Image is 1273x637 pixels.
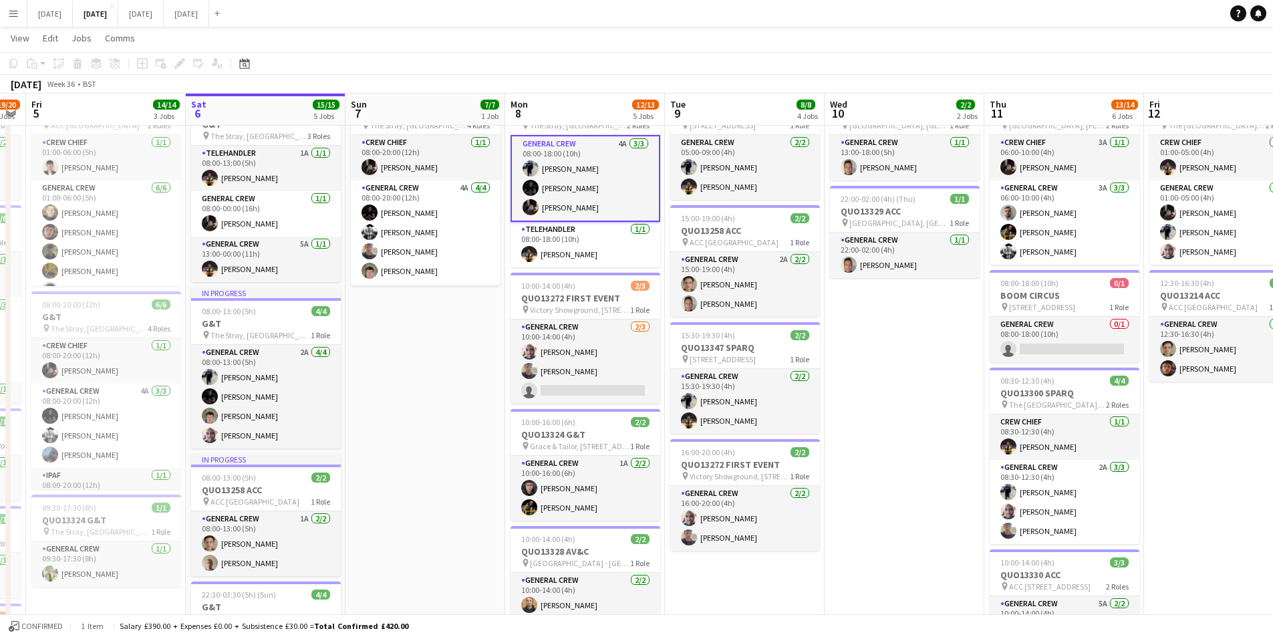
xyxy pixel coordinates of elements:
[73,1,118,27] button: [DATE]
[21,622,63,631] span: Confirmed
[314,621,408,631] span: Total Confirmed £420.00
[44,79,78,89] span: Week 36
[83,79,96,89] div: BST
[72,32,92,44] span: Jobs
[27,1,73,27] button: [DATE]
[7,619,65,634] button: Confirmed
[43,32,58,44] span: Edit
[5,29,35,47] a: View
[100,29,140,47] a: Comms
[164,1,209,27] button: [DATE]
[11,32,29,44] span: View
[37,29,63,47] a: Edit
[66,29,97,47] a: Jobs
[76,621,108,631] span: 1 item
[120,621,408,631] div: Salary £390.00 + Expenses £0.00 + Subsistence £30.00 =
[118,1,164,27] button: [DATE]
[105,32,135,44] span: Comms
[11,78,41,91] div: [DATE]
